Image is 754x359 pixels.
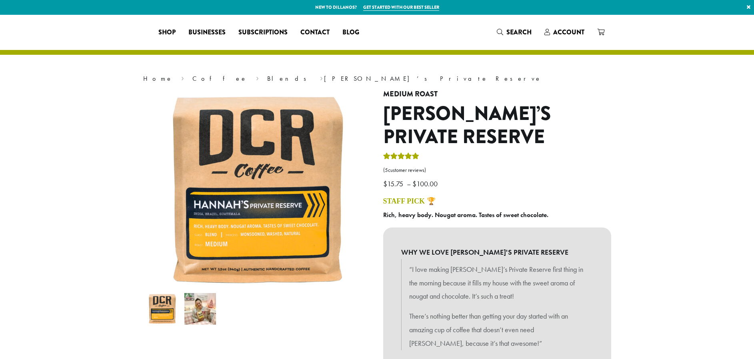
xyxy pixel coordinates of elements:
a: STAFF PICK 🏆 [383,197,436,205]
span: Blog [342,28,359,38]
span: › [256,71,259,84]
a: Get started with our best seller [363,4,439,11]
bdi: 100.00 [412,179,440,188]
span: $ [383,179,387,188]
span: › [181,71,184,84]
h1: [PERSON_NAME]’s Private Reserve [383,102,611,148]
span: Search [506,28,532,37]
span: Contact [300,28,330,38]
a: Home [143,74,173,83]
img: Hannah's Private Reserve [146,293,178,325]
span: Shop [158,28,176,38]
p: “I love making [PERSON_NAME]’s Private Reserve first thing in the morning because it fills my hou... [409,263,585,303]
img: Hannah's Private Reserve [157,90,357,290]
span: Businesses [188,28,226,38]
div: Rated 5.00 out of 5 [383,152,419,164]
span: Account [553,28,584,37]
span: Subscriptions [238,28,288,38]
h4: Medium Roast [383,90,611,99]
b: WHY WE LOVE [PERSON_NAME]'S PRIVATE RESERVE [401,245,593,259]
a: Shop [152,26,182,39]
p: There’s nothing better than getting your day started with an amazing cup of coffee that doesn’t e... [409,309,585,350]
span: $ [412,179,416,188]
nav: Breadcrumb [143,74,611,84]
bdi: 15.75 [383,179,405,188]
span: 5 [385,167,388,174]
b: Rich, heavy body. Nougat aroma. Tastes of sweet chocolate. [383,211,548,219]
a: Coffee [192,74,247,83]
span: – [407,179,411,188]
a: Search [490,26,538,39]
a: (5customer reviews) [383,166,611,174]
img: Hannah's Private Reserve - Image 2 [184,293,216,325]
a: Blends [267,74,312,83]
span: › [320,71,323,84]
